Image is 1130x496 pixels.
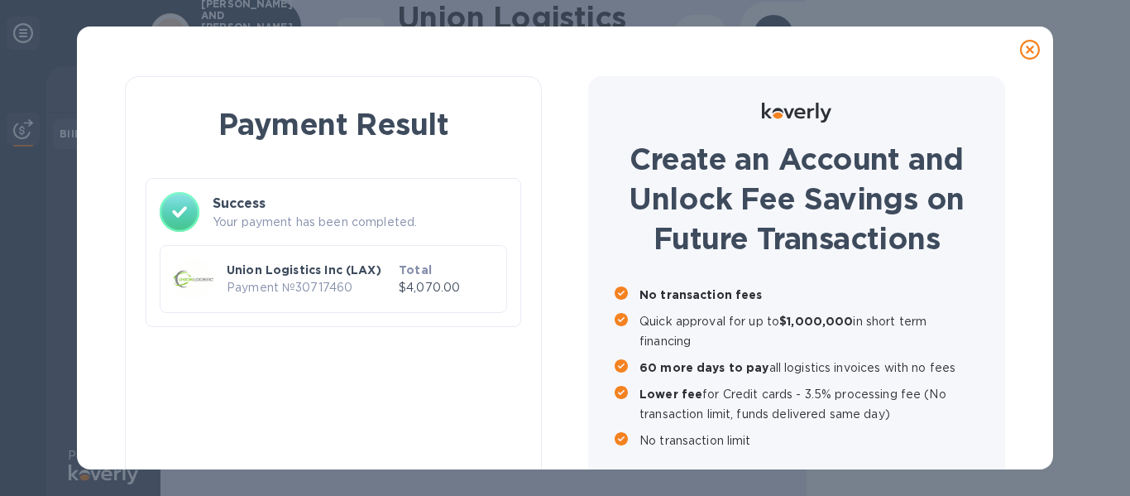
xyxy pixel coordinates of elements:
[779,315,853,328] b: $1,000,000
[639,388,702,401] b: Lower fee
[213,214,507,231] p: Your payment has been completed.
[399,263,432,277] b: Total
[639,431,979,450] p: No transaction limit
[639,358,979,378] p: all logistics invoices with no fees
[152,104,515,145] h1: Payment Result
[639,311,979,351] p: Quick approval for up to in short term financing
[639,361,769,374] b: 60 more days to pay
[227,279,392,296] p: Payment № 30717460
[615,139,979,258] h1: Create an Account and Unlock Fee Savings on Future Transactions
[762,103,831,123] img: Logo
[213,194,507,214] h3: Success
[639,288,763,301] b: No transaction fees
[227,262,392,278] p: Union Logistics Inc (LAX)
[639,384,979,424] p: for Credit cards - 3.5% processing fee (No transaction limit, funds delivered same day)
[399,279,493,296] p: $4,070.00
